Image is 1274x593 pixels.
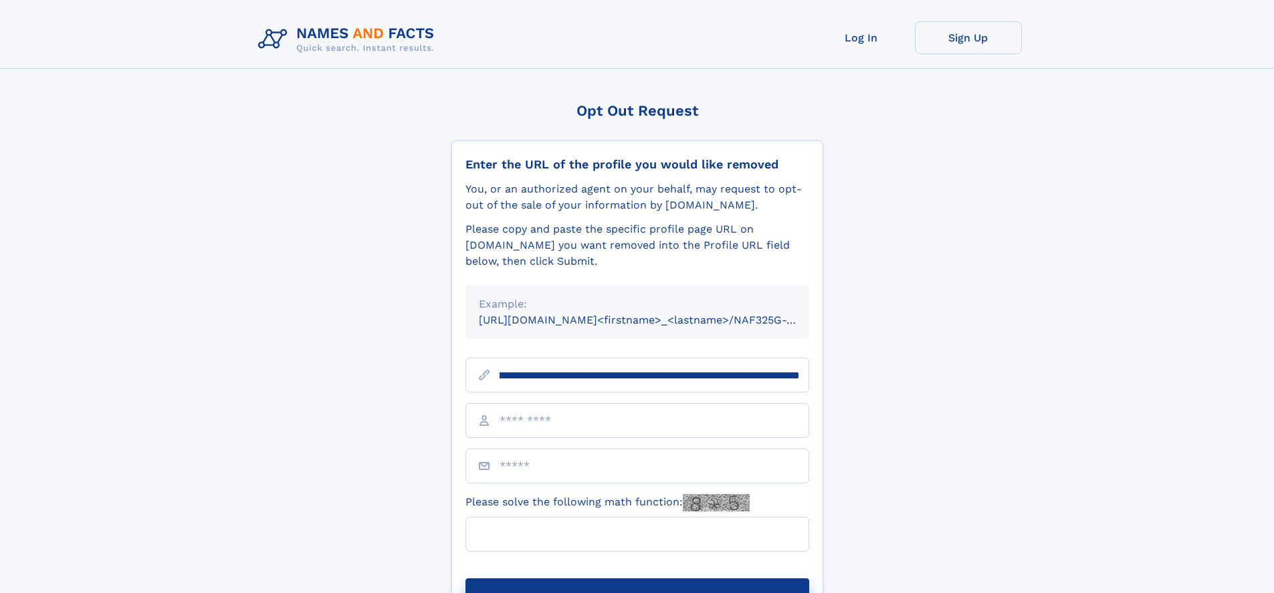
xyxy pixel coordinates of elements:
[253,21,445,57] img: Logo Names and Facts
[915,21,1022,54] a: Sign Up
[451,102,823,119] div: Opt Out Request
[479,314,835,326] small: [URL][DOMAIN_NAME]<firstname>_<lastname>/NAF325G-xxxxxxxx
[465,157,809,172] div: Enter the URL of the profile you would like removed
[465,221,809,269] div: Please copy and paste the specific profile page URL on [DOMAIN_NAME] you want removed into the Pr...
[465,494,750,511] label: Please solve the following math function:
[808,21,915,54] a: Log In
[465,181,809,213] div: You, or an authorized agent on your behalf, may request to opt-out of the sale of your informatio...
[479,296,796,312] div: Example:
